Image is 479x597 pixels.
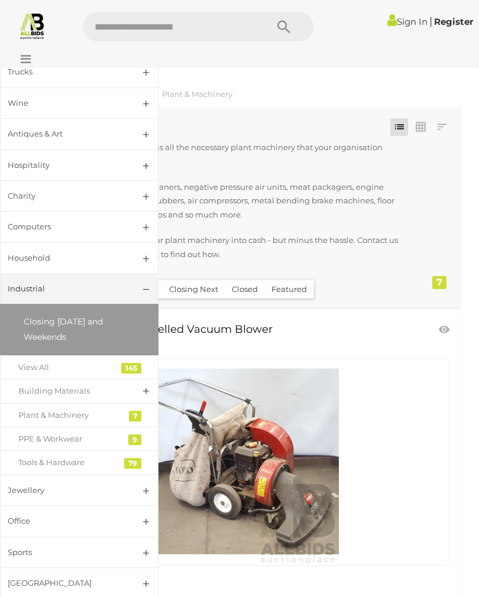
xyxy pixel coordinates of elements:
div: Trucks [8,65,122,79]
span: | [429,15,432,28]
div: PPE & Workwear [18,432,122,446]
div: 7 [432,276,446,289]
div: Charity [8,189,122,203]
button: Closing Next [162,280,225,298]
div: Sports [8,546,122,559]
button: Featured [264,280,314,298]
div: 9 [128,434,141,445]
div: Building Materials [18,384,122,398]
div: Hospitality [8,158,122,172]
div: 7 [129,411,141,421]
div: [GEOGRAPHIC_DATA] [8,576,122,590]
div: Wine [8,96,122,110]
span: Closing [DATE] and Weekends [24,316,103,342]
a: Sign In [387,16,428,27]
img: Toro 206cc OHV Self-Propelled Vacuum Blower [132,358,339,565]
div: Tools & Hardware [18,456,122,469]
a: Toro 206cc OHV Self-Propelled Vacuum Blower 53671-3 [21,324,381,351]
div: Jewellery [8,484,122,497]
div: 79 [124,458,141,469]
div: Industrial [8,282,122,296]
div: Household [8,251,122,265]
div: Antiques & Art [8,127,122,141]
a: Register [434,16,473,27]
a: Closing [DATE] and Weekends [6,310,153,349]
div: 145 [121,363,141,374]
div: View All [18,361,122,374]
img: Allbids.com.au [18,12,46,40]
a: Toro 206cc OHV Self-Propelled Vacuum Blower [21,358,449,566]
p: We have drill presses, thicknessers/planers, negative pressure air units, meat packagers, engine ... [18,180,407,222]
div: Plant & Machinery [18,408,122,422]
div: Computers [8,220,122,233]
p: You can also use ALLBIDS to turn your plant machinery into cash - but minus the hassle. Contact u... [18,233,407,261]
div: Office [8,514,122,528]
p: Whatever your business, ALLBIDS has all the necessary plant machinery that your organisation need... [18,141,407,168]
a: Plant & Machinery [162,89,232,99]
button: Closed [225,280,265,298]
button: Search [254,12,313,41]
